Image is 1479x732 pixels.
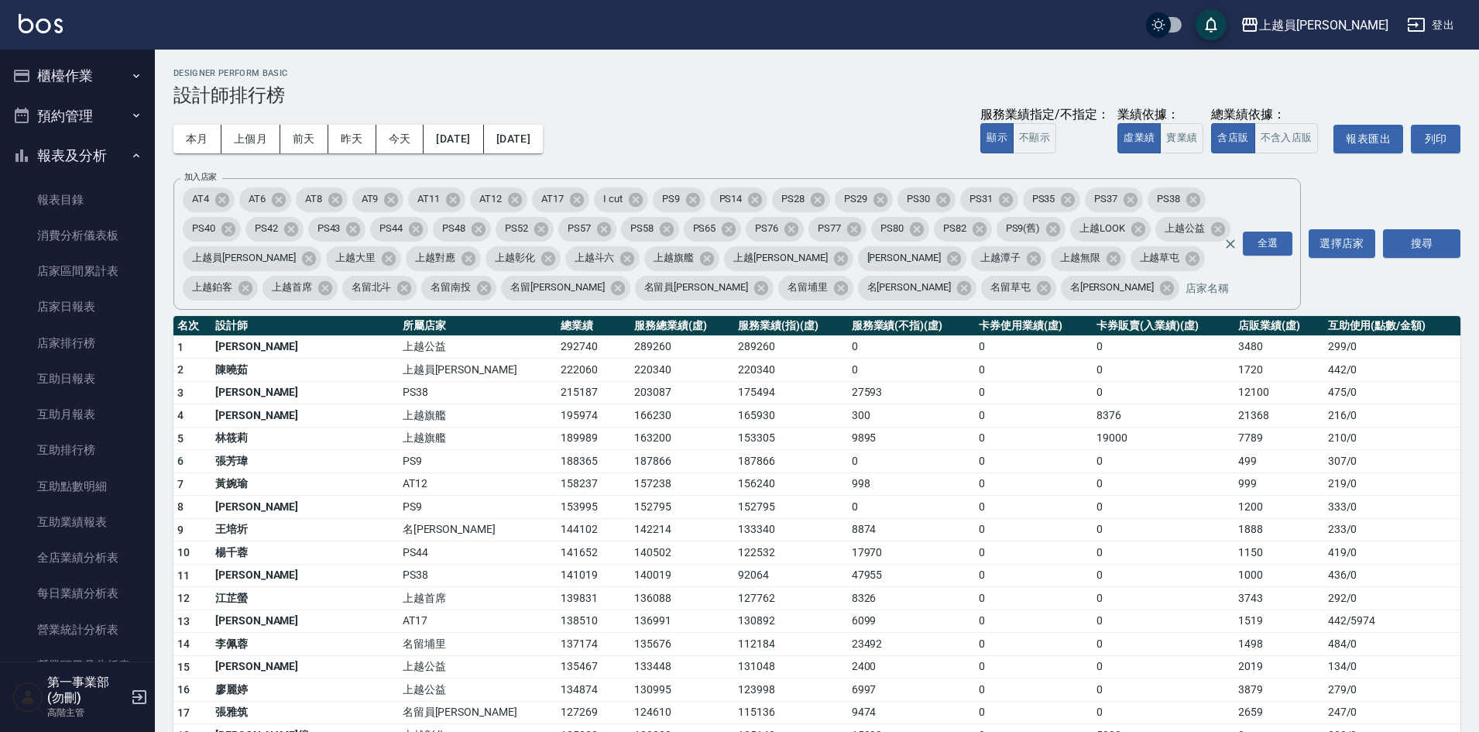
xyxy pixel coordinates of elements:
[1051,250,1110,266] span: 上越無限
[1148,187,1206,212] div: PS38
[263,276,338,301] div: 上越首席
[532,191,573,207] span: AT17
[621,221,663,236] span: PS58
[975,518,1093,541] td: 0
[6,325,149,361] a: 店家排行榜
[975,427,1093,450] td: 0
[470,191,511,207] span: AT12
[975,359,1093,382] td: 0
[370,221,412,236] span: PS44
[177,478,184,490] span: 7
[177,592,190,604] span: 12
[848,316,976,336] th: 服務業績(不指)(虛)
[1093,473,1234,496] td: 0
[1324,518,1460,541] td: 233 / 0
[734,335,848,359] td: 289260
[1324,381,1460,404] td: 475 / 0
[177,615,190,627] span: 13
[1131,246,1206,271] div: 上越草屯
[177,363,184,376] span: 2
[399,564,557,587] td: PS38
[1234,427,1324,450] td: 7789
[1259,15,1388,35] div: 上越員[PERSON_NAME]
[975,541,1093,565] td: 0
[173,84,1460,106] h3: 設計師排行榜
[12,682,43,713] img: Person
[1093,564,1234,587] td: 0
[211,518,399,541] td: 王培圻
[532,187,589,212] div: AT17
[808,217,866,242] div: PS77
[177,409,184,421] span: 4
[848,427,976,450] td: 9895
[734,359,848,382] td: 220340
[352,191,388,207] span: AT9
[177,546,190,558] span: 10
[772,187,830,212] div: PS28
[971,246,1046,271] div: 上越潭子
[594,191,632,207] span: I cut
[1085,191,1127,207] span: PS37
[1324,335,1460,359] td: 299 / 0
[734,564,848,587] td: 92064
[975,496,1093,519] td: 0
[6,432,149,468] a: 互助排行榜
[975,404,1093,428] td: 0
[296,191,331,207] span: AT8
[1234,541,1324,565] td: 1150
[772,191,814,207] span: PS28
[328,125,376,153] button: 昨天
[6,56,149,96] button: 櫃檯作業
[211,381,399,404] td: [PERSON_NAME]
[421,276,496,301] div: 名留南投
[211,564,399,587] td: [PERSON_NAME]
[594,187,648,212] div: I cut
[173,125,221,153] button: 本月
[621,217,679,242] div: PS58
[1243,232,1292,256] div: 全選
[1240,229,1295,259] button: Open
[6,182,149,218] a: 報表目錄
[177,387,184,399] span: 3
[211,450,399,473] td: 張芳瑋
[6,612,149,648] a: 營業統計分析表
[565,250,624,266] span: 上越斗六
[848,404,976,428] td: 300
[746,217,804,242] div: PS76
[352,187,404,212] div: AT9
[1324,564,1460,587] td: 436 / 0
[778,276,853,301] div: 名留埔里
[734,541,848,565] td: 122532
[6,397,149,432] a: 互助月報表
[399,359,557,382] td: 上越員[PERSON_NAME]
[557,518,630,541] td: 144102
[47,675,126,706] h5: 第一事業部 (勿刪)
[653,191,689,207] span: PS9
[835,191,877,207] span: PS29
[280,125,328,153] button: 前天
[981,280,1040,295] span: 名留草屯
[183,250,305,266] span: 上越員[PERSON_NAME]
[183,187,235,212] div: AT4
[1070,221,1134,236] span: 上越LOOK
[630,564,734,587] td: 140019
[211,359,399,382] td: 陳曉茹
[1117,107,1203,123] div: 業績依據：
[848,496,976,519] td: 0
[557,496,630,519] td: 153995
[808,221,850,236] span: PS77
[408,187,465,212] div: AT11
[835,187,893,212] div: PS29
[1234,381,1324,404] td: 12100
[263,280,321,295] span: 上越首席
[399,427,557,450] td: 上越旗艦
[6,469,149,504] a: 互助點數明細
[1093,316,1234,336] th: 卡券販賣(入業績)(虛)
[1093,404,1234,428] td: 8376
[734,316,848,336] th: 服務業績(指)(虛)
[399,404,557,428] td: 上越旗艦
[421,280,480,295] span: 名留南投
[1411,125,1460,153] button: 列印
[558,221,600,236] span: PS57
[1093,496,1234,519] td: 0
